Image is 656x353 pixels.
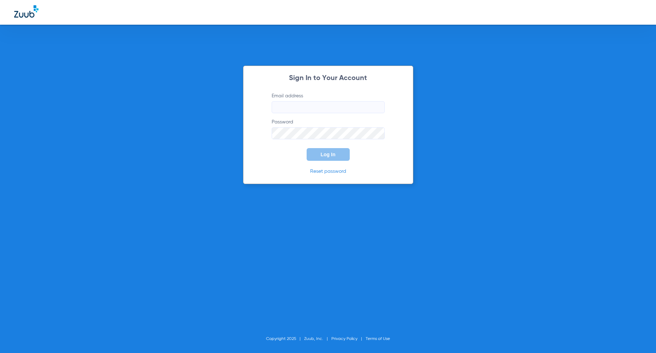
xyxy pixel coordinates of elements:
[621,319,656,353] iframe: Chat Widget
[321,152,336,157] span: Log In
[266,335,304,342] li: Copyright 2025
[272,101,385,113] input: Email address
[272,92,385,113] label: Email address
[261,75,395,82] h2: Sign In to Your Account
[331,337,357,341] a: Privacy Policy
[14,5,39,18] img: Zuub Logo
[307,148,350,161] button: Log In
[272,127,385,139] input: Password
[272,118,385,139] label: Password
[304,335,331,342] li: Zuub, Inc.
[310,169,346,174] a: Reset password
[366,337,390,341] a: Terms of Use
